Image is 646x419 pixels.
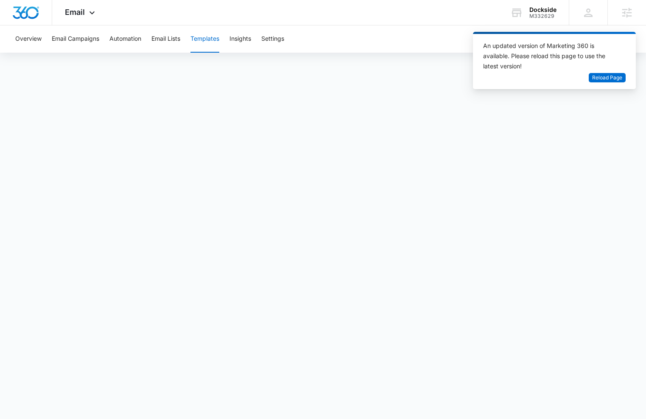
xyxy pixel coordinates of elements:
button: Templates [190,25,219,53]
span: Email [65,8,85,17]
button: Settings [261,25,284,53]
button: Reload Page [589,73,626,83]
button: Overview [15,25,42,53]
div: An updated version of Marketing 360 is available. Please reload this page to use the latest version! [483,41,615,71]
button: Automation [109,25,141,53]
div: account name [529,6,557,13]
button: Email Lists [151,25,180,53]
span: Reload Page [592,74,622,82]
button: Email Campaigns [52,25,99,53]
button: Insights [229,25,251,53]
div: account id [529,13,557,19]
